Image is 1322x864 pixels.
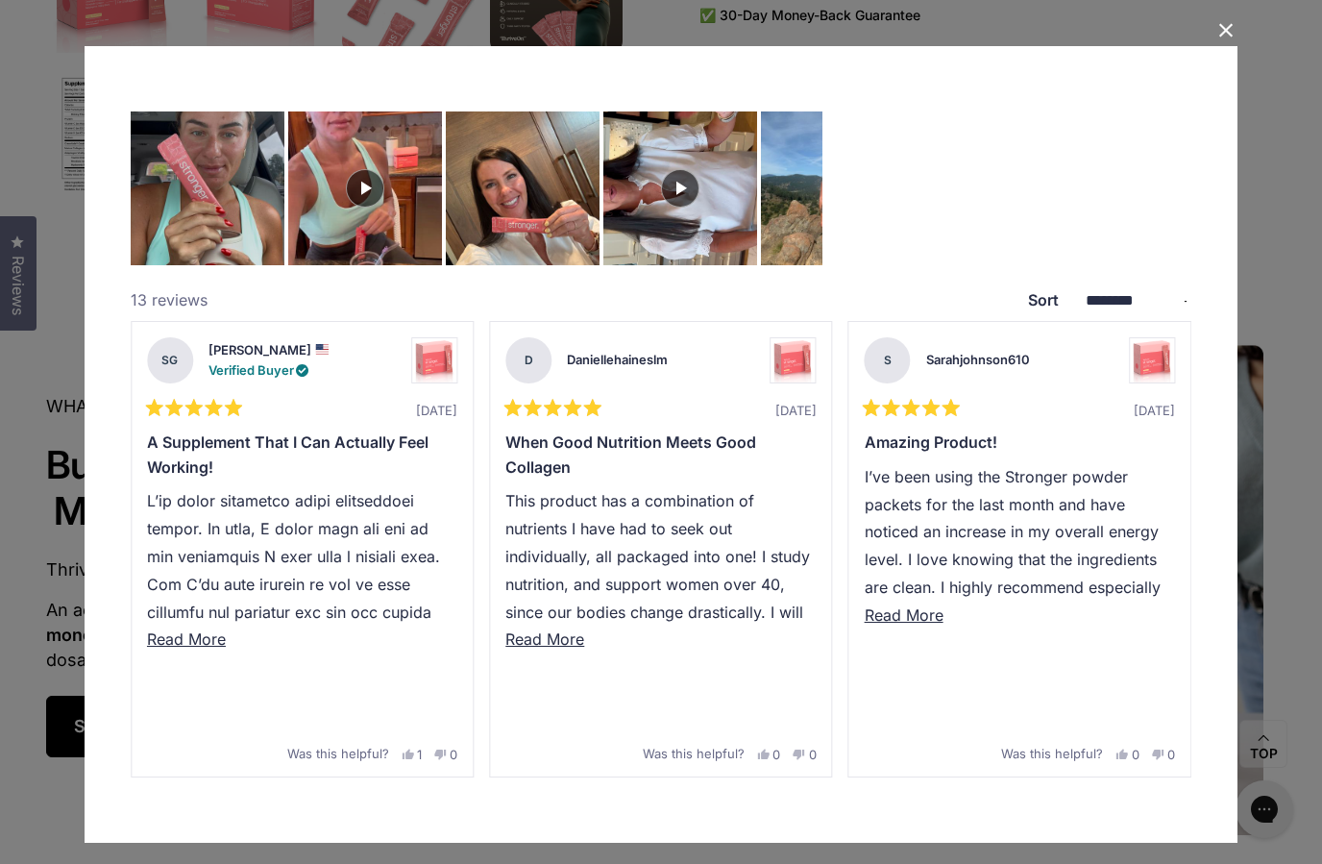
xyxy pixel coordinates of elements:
[147,626,457,654] button: Read More
[1028,290,1059,309] label: Sort
[315,344,329,355] div: from United States
[131,321,177,778] button: Previous
[505,626,816,654] button: Read More
[771,337,817,383] a: View ThriveOn Stronger
[10,7,67,64] button: Gorgias live chat
[865,605,943,625] span: Read More
[481,321,840,778] li: Slide 10
[793,748,816,761] button: 0
[926,352,1030,367] strong: Sarahjohnson610
[131,111,284,265] img: A woman with blonde hair and red nail polish holding a pink packet while sitting in what appears ...
[123,321,481,778] li: Slide 9
[865,431,1175,456] div: Amazing product!
[505,431,816,480] div: When good nutrition meets good collagen
[505,629,584,649] span: Read More
[288,111,442,265] img: Customer-uploaded video, show more details
[643,746,745,761] span: Was this helpful?
[761,111,915,265] img: Woman in athletic wear standing on rocky outcrop with mountains and blue sky in background
[131,111,822,265] div: Carousel of customer-uploaded media. Press left and right arrows to navigate. Press enter or spac...
[603,111,757,265] img: Customer-uploaded video, show more details
[505,487,816,847] p: This product has a combination of nutrients I have had to seek out individually, all packaged int...
[147,629,226,649] span: Read More
[131,288,208,313] div: 13 reviews
[446,111,600,265] img: Woman in white shirt smiling and holding a red product package that says "stronger" in a kitchen ...
[567,352,668,367] strong: Daniellehaineslm
[775,403,817,418] span: [DATE]
[131,92,1191,797] div: Rated 5.0 out of 5 stars Based on 13 reviews
[208,342,311,358] strong: [PERSON_NAME]
[131,321,1191,778] div: Review Carousel
[865,602,1175,629] button: Read More
[865,337,911,383] strong: S
[1129,337,1175,383] a: View ThriveOn Stronger
[208,360,329,381] div: Verified Buyer
[1145,321,1191,778] button: Next
[287,746,389,761] span: Was this helpful?
[411,337,457,383] a: View ThriveOn Stronger
[1001,746,1103,761] span: Was this helpful?
[147,431,457,480] div: A supplement that I can actually feel working!
[841,321,1199,778] li: Slide 11
[315,344,329,355] img: Flag of United States
[147,337,193,383] strong: SG
[416,403,457,418] span: [DATE]
[865,463,1175,657] p: I’ve been using the Stronger powder packets for the last month and have noticed an increase in my...
[1115,748,1138,761] button: 0
[1211,15,1241,46] button: Close Dialog
[757,748,780,761] button: 0
[1134,403,1175,418] span: [DATE]
[434,748,457,761] button: 0
[505,337,551,383] strong: D
[402,748,422,761] button: 1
